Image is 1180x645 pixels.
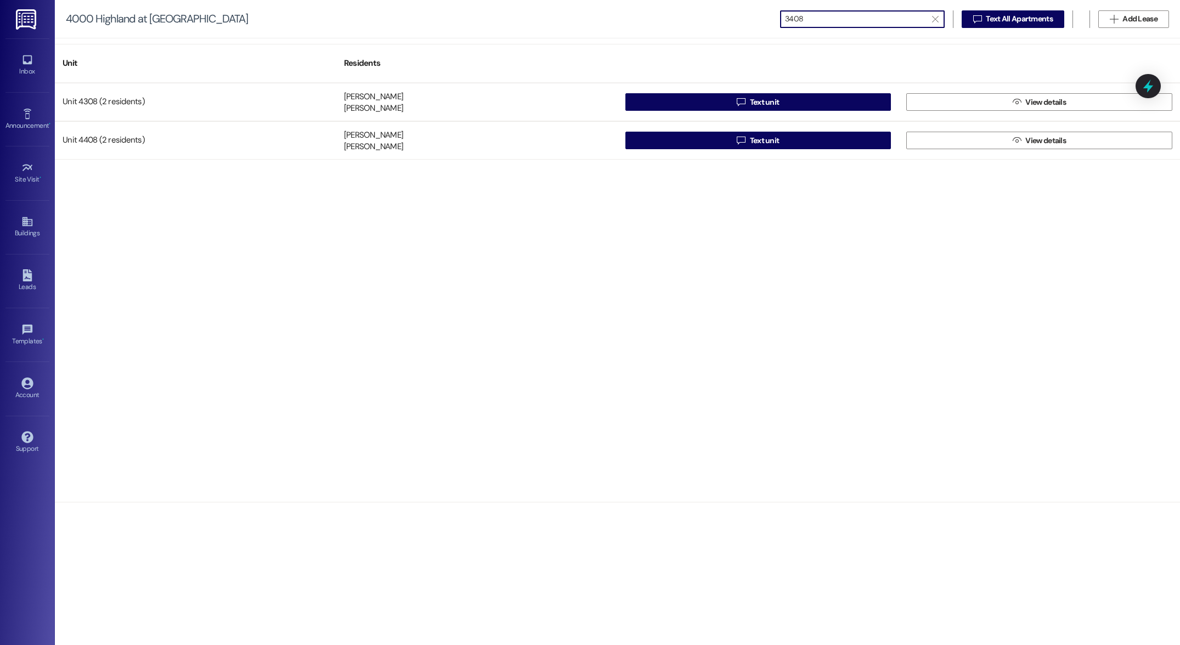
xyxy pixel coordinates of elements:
[42,336,44,343] span: •
[1025,97,1066,108] span: View details
[1122,13,1158,25] span: Add Lease
[5,320,49,350] a: Templates •
[66,13,248,25] div: 4000 Highland at [GEOGRAPHIC_DATA]
[737,98,745,106] i: 
[5,159,49,188] a: Site Visit •
[1013,98,1021,106] i: 
[1110,15,1118,24] i: 
[1098,10,1169,28] button: Add Lease
[55,129,336,151] div: Unit 4408 (2 residents)
[5,428,49,457] a: Support
[785,12,927,27] input: Search by resident name or unit number
[906,132,1172,149] button: View details
[16,9,38,30] img: ResiDesk Logo
[625,132,891,149] button: Text unit
[336,50,618,77] div: Residents
[962,10,1064,28] button: Text All Apartments
[55,50,336,77] div: Unit
[39,174,41,182] span: •
[49,120,50,128] span: •
[906,93,1172,111] button: View details
[5,212,49,242] a: Buildings
[737,136,745,145] i: 
[973,15,981,24] i: 
[932,15,938,24] i: 
[344,103,403,115] div: [PERSON_NAME]
[1013,136,1021,145] i: 
[927,11,944,27] button: Clear text
[5,374,49,404] a: Account
[344,129,403,141] div: [PERSON_NAME]
[750,97,780,108] span: Text unit
[344,91,403,103] div: [PERSON_NAME]
[986,13,1053,25] span: Text All Apartments
[5,50,49,80] a: Inbox
[5,266,49,296] a: Leads
[344,142,403,153] div: [PERSON_NAME]
[625,93,891,111] button: Text unit
[55,91,336,113] div: Unit 4308 (2 residents)
[750,135,780,146] span: Text unit
[1025,135,1066,146] span: View details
